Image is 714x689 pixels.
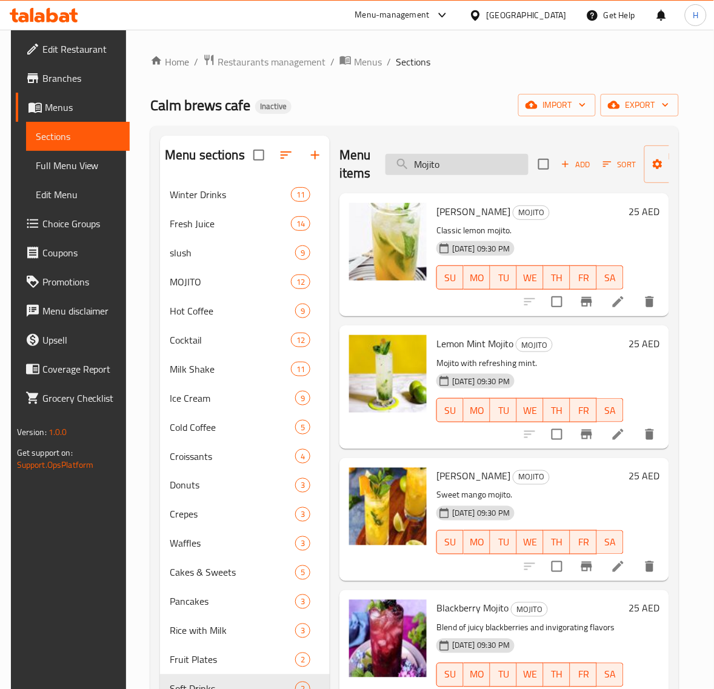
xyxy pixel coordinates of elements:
span: 12 [292,335,310,346]
span: SU [442,402,459,419]
div: Cakes & Sweets5 [160,558,330,587]
span: 12 [292,276,310,288]
button: MO [464,265,490,290]
span: SA [602,269,619,287]
li: / [330,55,335,69]
span: 2 [296,654,310,666]
h6: 25 AED [629,600,659,617]
div: items [295,245,310,260]
div: items [295,449,310,464]
p: Mojito with refreshing mint. [436,356,624,371]
button: TH [544,530,570,554]
span: Sort items [595,155,644,174]
span: TU [495,269,512,287]
a: Menus [16,93,130,122]
button: SA [597,398,624,422]
span: export [610,98,669,113]
button: TH [544,265,570,290]
button: SA [597,530,624,554]
span: TH [549,402,566,419]
div: Donuts3 [160,471,330,500]
span: FR [575,269,592,287]
span: TU [495,666,512,684]
button: SU [436,265,464,290]
h2: Menu sections [165,146,245,164]
li: / [387,55,391,69]
button: import [518,94,596,116]
a: Upsell [16,325,130,354]
span: Croissants [170,449,295,464]
div: MOJITO [516,338,553,352]
button: FR [570,265,597,290]
span: Upsell [42,333,121,347]
div: items [291,216,310,231]
button: FR [570,663,597,687]
a: Home [150,55,189,69]
span: FR [575,666,592,684]
a: Edit menu item [611,427,626,442]
span: SA [602,402,619,419]
span: [DATE] 09:30 PM [447,243,515,255]
div: Crepes3 [160,500,330,529]
span: MOJITO [170,275,291,289]
button: WE [517,265,544,290]
span: MO [469,269,485,287]
span: Sections [396,55,430,69]
span: Fresh Juice [170,216,291,231]
span: Cocktail [170,333,291,347]
div: Croissants4 [160,442,330,471]
a: Edit menu item [611,559,626,574]
span: Select to update [544,422,570,447]
span: SA [602,534,619,551]
span: [DATE] 09:30 PM [447,508,515,519]
img: Lemon Mint Mojito [349,335,427,413]
span: Add [559,158,592,171]
span: Cakes & Sweets [170,565,295,580]
span: MO [469,666,485,684]
button: TU [490,530,517,554]
button: TH [544,398,570,422]
button: Branch-specific-item [572,552,601,581]
div: Hot Coffee9 [160,296,330,325]
div: Pancakes3 [160,587,330,616]
button: Sort [600,155,639,174]
span: Menu disclaimer [42,304,121,318]
button: export [601,94,679,116]
span: Rice with Milk [170,624,295,638]
div: Fruit Plates2 [160,645,330,674]
span: 9 [296,247,310,259]
span: 11 [292,189,310,201]
input: search [385,154,529,175]
p: Sweet mango mojito. [436,488,624,503]
span: MOJITO [512,603,547,617]
span: 3 [296,509,310,521]
button: Branch-specific-item [572,420,601,449]
button: TH [544,663,570,687]
div: Rice with Milk3 [160,616,330,645]
span: Get support on: [17,445,73,461]
span: Donuts [170,478,295,493]
span: 3 [296,538,310,550]
a: Choice Groups [16,209,130,238]
div: Milk Shake11 [160,354,330,384]
span: import [528,98,586,113]
a: Sections [26,122,130,151]
div: Waffles3 [160,529,330,558]
span: WE [522,402,539,419]
a: Coverage Report [16,354,130,384]
a: Promotions [16,267,130,296]
a: Support.OpsPlatform [17,457,94,473]
span: Select to update [544,289,570,315]
span: WE [522,269,539,287]
span: Grocery Checklist [42,391,121,405]
span: Cold Coffee [170,420,295,434]
div: Menu-management [355,8,430,22]
span: Promotions [42,275,121,289]
span: 3 [296,596,310,608]
a: Coupons [16,238,130,267]
a: Edit Restaurant [16,35,130,64]
button: WE [517,663,544,687]
p: Blend of juicy blackberries and invigorating flavors [436,621,624,636]
span: Ice Cream [170,391,295,405]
